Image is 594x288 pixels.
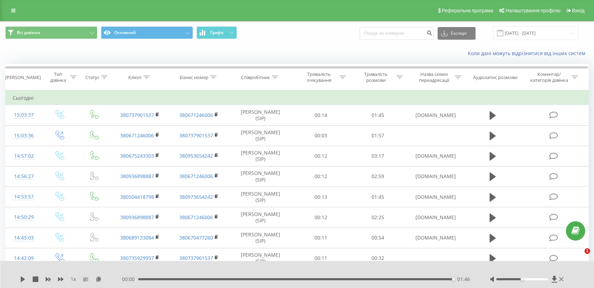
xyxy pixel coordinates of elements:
[406,105,465,125] td: [DOMAIN_NAME]
[292,228,349,248] td: 00:11
[179,194,213,200] a: 380973654242
[128,74,142,80] div: Клієнт
[180,74,208,80] div: Бізнес номер
[406,146,465,166] td: [DOMAIN_NAME]
[13,149,35,163] div: 14:57:02
[5,74,41,80] div: [PERSON_NAME]
[13,231,35,245] div: 14:45:03
[228,146,292,166] td: [PERSON_NAME] (SIP)
[13,251,35,265] div: 14:42:09
[120,255,154,261] a: 380735929957
[349,166,406,186] td: 02:59
[415,71,453,83] div: Назва схеми переадресації
[71,276,76,283] span: 1 x
[179,132,213,139] a: 380737901537
[473,74,517,80] div: Аудіозапис розмови
[120,194,154,200] a: 380504418798
[120,234,154,241] a: 380689133084
[585,248,590,254] span: 1
[349,228,406,248] td: 00:54
[349,125,406,146] td: 01:57
[120,152,154,159] a: 380675243303
[406,187,465,207] td: [DOMAIN_NAME]
[529,71,570,83] div: Коментар/категорія дзвінка
[349,105,406,125] td: 01:45
[120,112,154,118] a: 380737901537
[505,8,560,13] span: Налаштування профілю
[13,190,35,204] div: 14:53:57
[13,210,35,224] div: 14:50:29
[241,74,270,80] div: Співробітник
[196,26,237,39] button: Графік
[570,248,587,265] iframe: Intercom live chat
[179,255,213,261] a: 380737901537
[228,248,292,268] td: [PERSON_NAME] (SIP)
[292,105,349,125] td: 00:14
[120,132,154,139] a: 380671246006
[452,278,455,281] div: Accessibility label
[179,214,213,221] a: 380671246006
[349,187,406,207] td: 01:45
[468,50,589,57] a: Коли дані можуть відрізнятися вiд інших систем
[85,74,99,80] div: Статус
[179,173,213,179] a: 380671246006
[101,26,193,39] button: Основний
[179,112,213,118] a: 380671246006
[292,146,349,166] td: 00:12
[349,207,406,228] td: 02:25
[179,152,213,159] a: 380953654242
[360,27,434,40] input: Пошук за номером
[228,125,292,146] td: [PERSON_NAME] (SIP)
[406,228,465,248] td: [DOMAIN_NAME]
[228,105,292,125] td: [PERSON_NAME] (SIP)
[572,8,585,13] span: Вихід
[349,248,406,268] td: 00:32
[13,129,35,143] div: 15:03:36
[6,91,589,105] td: Сьогодні
[120,214,154,221] a: 380936898887
[442,8,493,13] span: Реферальна програма
[357,71,395,83] div: Тривалість розмови
[5,26,97,39] button: Всі дзвінки
[122,276,138,283] span: 00:00
[13,108,35,122] div: 15:03:37
[48,71,69,83] div: Тип дзвінка
[292,248,349,268] td: 00:11
[406,166,465,186] td: [DOMAIN_NAME]
[457,276,470,283] span: 01:46
[292,187,349,207] td: 00:13
[228,228,292,248] td: [PERSON_NAME] (SIP)
[349,146,406,166] td: 03:17
[228,187,292,207] td: [PERSON_NAME] (SIP)
[292,166,349,186] td: 00:12
[292,125,349,146] td: 00:03
[228,166,292,186] td: [PERSON_NAME] (SIP)
[521,278,523,281] div: Accessibility label
[210,30,224,35] span: Графік
[13,170,35,183] div: 14:56:27
[406,207,465,228] td: [DOMAIN_NAME]
[228,207,292,228] td: [PERSON_NAME] (SIP)
[120,173,154,179] a: 380936898887
[179,234,213,241] a: 380670477260
[292,207,349,228] td: 00:12
[300,71,338,83] div: Тривалість очікування
[438,27,476,40] button: Експорт
[17,30,40,35] span: Всі дзвінки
